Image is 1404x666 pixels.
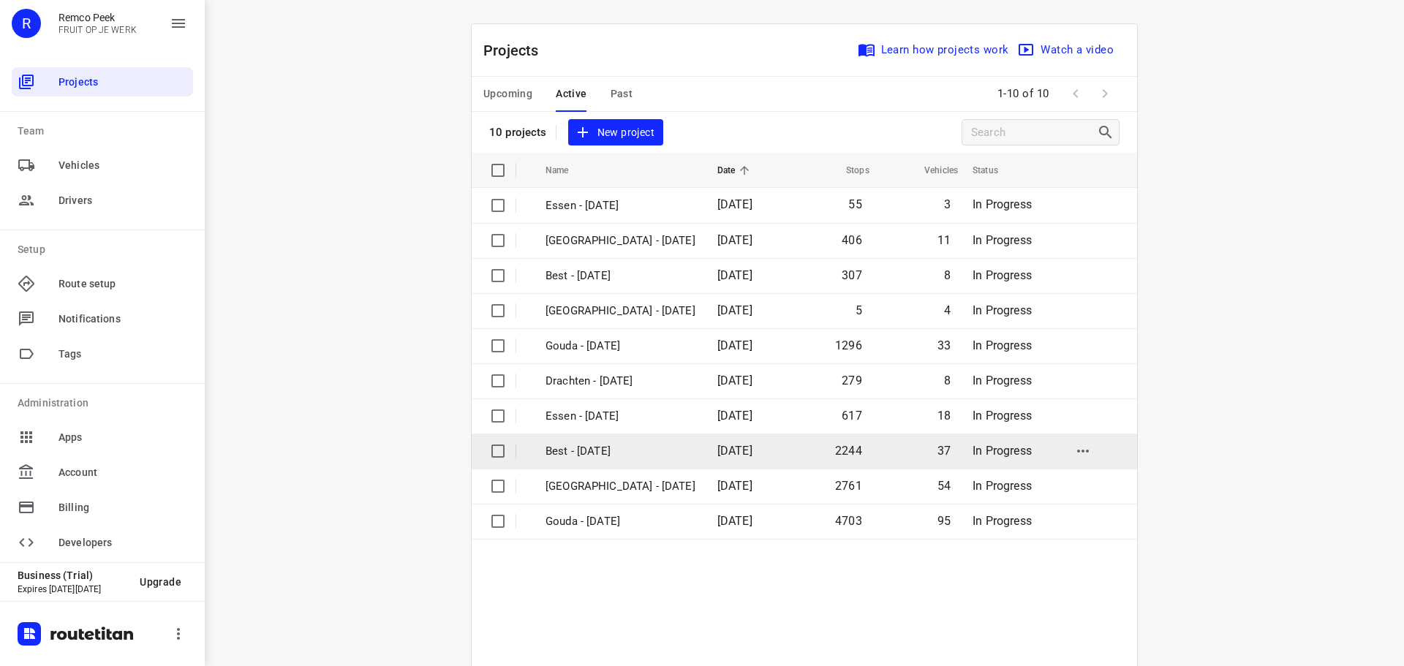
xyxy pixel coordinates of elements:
div: Developers [12,528,193,557]
span: 617 [842,409,862,423]
span: Name [546,162,588,179]
span: 54 [937,479,951,493]
span: In Progress [973,514,1032,528]
span: In Progress [973,444,1032,458]
span: Upgrade [140,576,181,588]
p: Remco Peek [58,12,137,23]
span: Projects [58,75,187,90]
span: In Progress [973,268,1032,282]
p: Team [18,124,193,139]
span: 5 [856,303,862,317]
span: 2761 [835,479,862,493]
p: [GEOGRAPHIC_DATA] - [DATE] [546,303,695,319]
span: Vehicles [58,158,187,173]
span: 95 [937,514,951,528]
span: [DATE] [717,338,752,352]
span: Active [556,85,586,103]
span: 406 [842,233,862,247]
p: Drachten - Tuesday [546,373,695,390]
span: In Progress [973,303,1032,317]
span: Developers [58,535,187,550]
span: 8 [944,268,951,282]
p: Business (Trial) [18,569,128,581]
span: Route setup [58,276,187,292]
span: 307 [842,268,862,282]
span: 11 [937,233,951,247]
p: Gouda - [DATE] [546,338,695,355]
span: [DATE] [717,444,752,458]
span: New project [577,124,654,142]
p: Gouda - [DATE] [546,513,695,530]
p: Zwolle - Tuesday [546,232,695,249]
span: Tags [58,347,187,362]
p: Best - [DATE] [546,443,695,460]
span: Account [58,465,187,480]
span: [DATE] [717,197,752,211]
p: Essen - Tuesday [546,197,695,214]
div: Search [1097,124,1119,141]
span: Upcoming [483,85,532,103]
span: 2244 [835,444,862,458]
span: Drivers [58,193,187,208]
div: Tags [12,339,193,368]
span: 18 [937,409,951,423]
p: FRUIT OP JE WERK [58,25,137,35]
span: [DATE] [717,374,752,387]
span: In Progress [973,338,1032,352]
span: Apps [58,430,187,445]
div: Drivers [12,186,193,215]
span: In Progress [973,197,1032,211]
p: [GEOGRAPHIC_DATA] - [DATE] [546,478,695,495]
div: Billing [12,493,193,522]
div: Vehicles [12,151,193,180]
span: 4 [944,303,951,317]
span: Stops [827,162,869,179]
div: R [12,9,41,38]
div: Projects [12,67,193,97]
span: 279 [842,374,862,387]
span: Next Page [1090,79,1120,108]
span: 8 [944,374,951,387]
p: Best - Tuesday [546,268,695,284]
button: Upgrade [128,569,193,595]
span: [DATE] [717,303,752,317]
p: 10 projects [489,126,547,139]
span: 1296 [835,338,862,352]
p: Setup [18,242,193,257]
div: Notifications [12,304,193,333]
span: In Progress [973,409,1032,423]
div: Apps [12,423,193,452]
span: 3 [944,197,951,211]
span: 55 [848,197,861,211]
span: 4703 [835,514,862,528]
span: Date [717,162,755,179]
input: Search projects [971,121,1097,144]
span: Status [973,162,1017,179]
span: [DATE] [717,409,752,423]
span: In Progress [973,374,1032,387]
span: Past [611,85,633,103]
span: [DATE] [717,233,752,247]
span: [DATE] [717,479,752,493]
span: [DATE] [717,514,752,528]
span: In Progress [973,479,1032,493]
p: Essen - Monday [546,408,695,425]
button: New project [568,119,663,146]
div: Route setup [12,269,193,298]
span: 1-10 of 10 [992,78,1055,110]
p: Administration [18,396,193,411]
span: Previous Page [1061,79,1090,108]
span: Billing [58,500,187,515]
span: Notifications [58,311,187,327]
span: [DATE] [717,268,752,282]
span: 37 [937,444,951,458]
div: Account [12,458,193,487]
p: Projects [483,39,551,61]
p: Expires [DATE][DATE] [18,584,128,594]
span: 33 [937,338,951,352]
span: Vehicles [905,162,958,179]
span: In Progress [973,233,1032,247]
